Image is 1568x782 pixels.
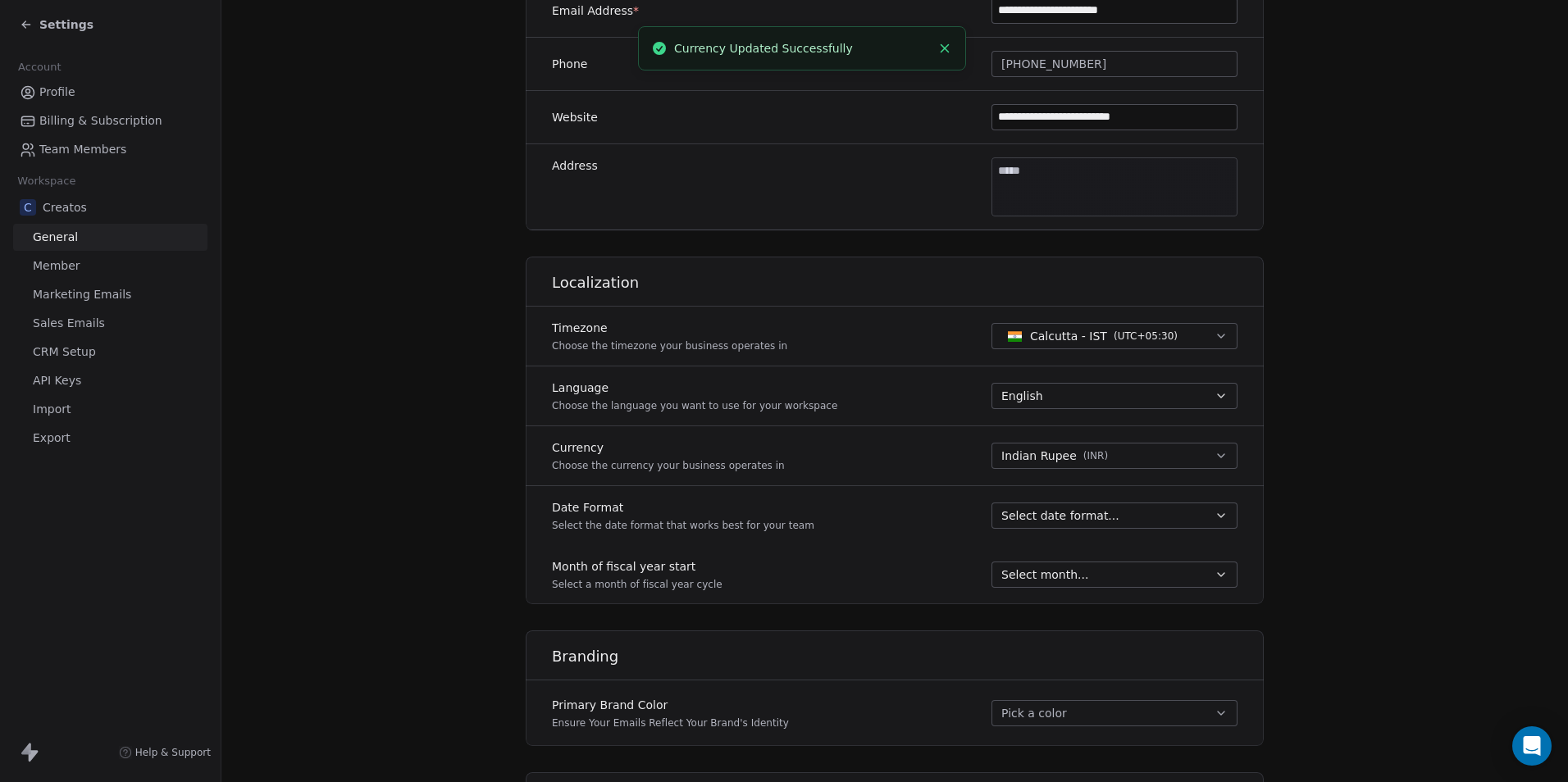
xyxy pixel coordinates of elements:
label: Phone [552,56,587,72]
a: Settings [20,16,93,33]
span: Settings [39,16,93,33]
div: Currency Updated Successfully [674,40,931,57]
span: Export [33,430,71,447]
span: C [20,199,36,216]
span: General [33,229,78,246]
a: Profile [13,79,207,106]
span: ( UTC+05:30 ) [1114,329,1178,343]
label: Language [552,380,837,396]
label: Timezone [552,320,787,336]
a: Marketing Emails [13,281,207,308]
a: Import [13,396,207,423]
span: Billing & Subscription [39,112,162,130]
span: Import [33,401,71,418]
button: Pick a color [991,700,1238,726]
span: Marketing Emails [33,286,131,303]
p: Select the date format that works best for your team [552,519,814,532]
label: Email Address [552,2,639,19]
p: Ensure Your Emails Reflect Your Brand's Identity [552,716,789,730]
h1: Localization [552,273,1265,293]
label: Currency [552,439,785,456]
div: Open Intercom Messenger [1512,726,1552,766]
span: ( INR ) [1083,449,1108,462]
span: Account [11,55,68,80]
span: API Keys [33,372,81,389]
span: Indian Rupee [1001,448,1077,465]
label: Website [552,109,598,125]
p: Choose the timezone your business operates in [552,339,787,352]
label: Address [552,157,598,174]
a: Export [13,425,207,452]
span: Profile [39,84,75,101]
span: Help & Support [135,746,211,759]
p: Choose the currency your business operates in [552,459,785,472]
span: CRM Setup [33,343,96,361]
span: Workspace [11,169,83,193]
a: Team Members [13,136,207,163]
span: Creatos [43,199,87,216]
span: Member [33,257,80,275]
button: Close toast [934,38,955,59]
a: General [13,224,207,251]
span: English [1001,388,1043,404]
a: Member [13,252,207,280]
a: Billing & Subscription [13,107,207,134]
button: Indian Rupee(INR) [991,443,1238,469]
span: Team Members [39,141,126,158]
span: [PHONE_NUMBER] [1001,56,1106,73]
h1: Branding [552,647,1265,666]
a: API Keys [13,367,207,394]
span: Sales Emails [33,315,105,332]
p: Select a month of fiscal year cycle [552,578,722,591]
button: Calcutta - IST(UTC+05:30) [991,323,1238,349]
p: Choose the language you want to use for your workspace [552,399,837,412]
label: Primary Brand Color [552,697,789,713]
span: Calcutta - IST [1030,328,1107,344]
span: Select date format... [1001,507,1119,524]
label: Month of fiscal year start [552,558,722,575]
a: Help & Support [119,746,211,759]
a: CRM Setup [13,339,207,366]
span: Select month... [1001,566,1088,583]
label: Date Format [552,499,814,516]
a: Sales Emails [13,310,207,337]
button: [PHONE_NUMBER] [991,51,1238,77]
